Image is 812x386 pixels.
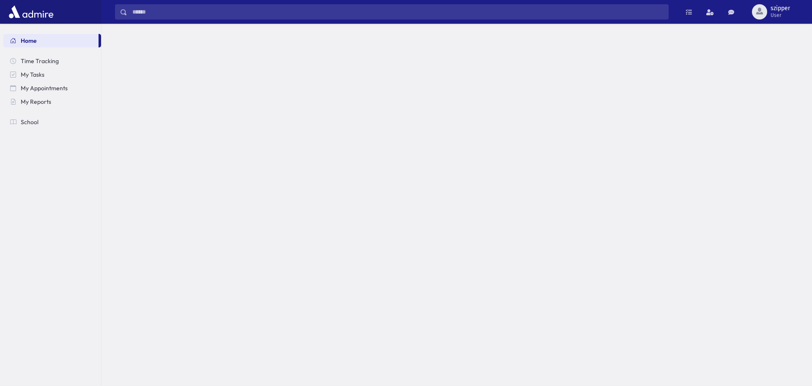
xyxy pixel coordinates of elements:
[3,115,101,129] a: School
[3,34,99,47] a: Home
[3,68,101,81] a: My Tasks
[21,118,38,126] span: School
[3,81,101,95] a: My Appointments
[771,12,790,19] span: User
[21,57,59,65] span: Time Tracking
[21,84,68,92] span: My Appointments
[771,5,790,12] span: szipper
[127,4,668,19] input: Search
[3,95,101,108] a: My Reports
[3,54,101,68] a: Time Tracking
[21,37,37,44] span: Home
[21,71,44,78] span: My Tasks
[21,98,51,106] span: My Reports
[7,3,55,20] img: AdmirePro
